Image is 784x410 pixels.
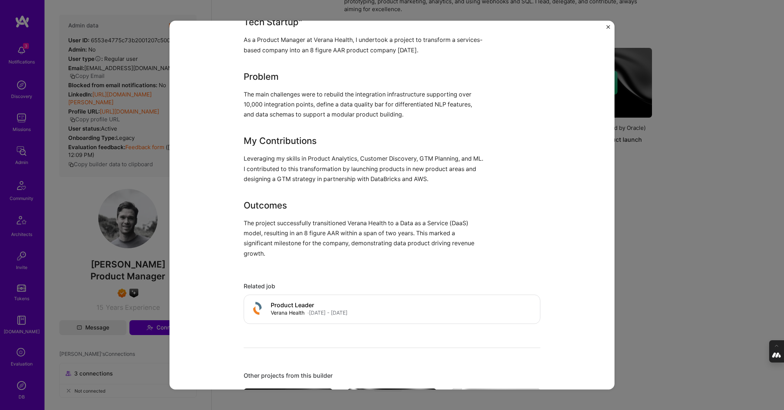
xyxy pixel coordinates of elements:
p: The project successfully transitioned Verana Health to a Data as a Service (DaaS) model, resultin... [244,218,485,259]
div: Other projects from this builder [244,371,540,379]
h3: My Contributions [244,134,485,148]
h4: Product Leader [271,302,347,309]
p: Leveraging my skills in Product Analytics, Customer Discovery, GTM Planning, and ML. I contribute... [244,154,485,184]
p: The main challenges were to rebuild the integration infrastructure supporting over 10,000 integra... [244,89,485,119]
div: Verana Health [271,309,304,316]
div: Related job [244,282,540,290]
p: As a Product Manager at Verana Health, I undertook a project to transform a services-based compan... [244,35,485,55]
img: Company logo [250,301,265,315]
h3: Problem [244,70,485,83]
div: · [DATE] - [DATE] [307,309,347,316]
button: Close [606,25,610,33]
h3: Outcomes [244,199,485,212]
